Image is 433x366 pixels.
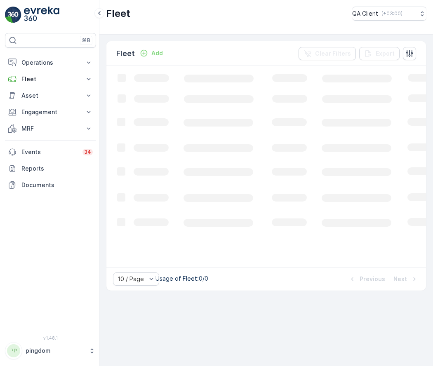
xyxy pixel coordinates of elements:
[352,7,426,21] button: QA Client(+03:00)
[381,10,402,17] p: ( +03:00 )
[5,87,96,104] button: Asset
[106,7,130,20] p: Fleet
[21,75,80,83] p: Fleet
[359,47,400,60] button: Export
[5,342,96,359] button: PPpingdom
[347,274,386,284] button: Previous
[21,164,93,173] p: Reports
[5,7,21,23] img: logo
[352,9,378,18] p: QA Client
[5,160,96,177] a: Reports
[5,335,96,340] span: v 1.48.1
[26,347,85,355] p: pingdom
[155,274,208,283] p: Usage of Fleet : 0/0
[5,104,96,120] button: Engagement
[21,108,80,116] p: Engagement
[393,275,407,283] p: Next
[21,59,80,67] p: Operations
[21,124,80,133] p: MRF
[360,275,385,283] p: Previous
[84,149,91,155] p: 34
[21,148,78,156] p: Events
[5,177,96,193] a: Documents
[5,71,96,87] button: Fleet
[136,48,166,58] button: Add
[82,37,90,44] p: ⌘B
[5,54,96,71] button: Operations
[7,344,20,357] div: PP
[315,49,351,58] p: Clear Filters
[393,274,419,284] button: Next
[21,91,80,100] p: Asset
[299,47,356,60] button: Clear Filters
[5,144,96,160] a: Events34
[116,48,135,59] p: Fleet
[376,49,395,58] p: Export
[5,120,96,137] button: MRF
[24,7,59,23] img: logo_light-DOdMpM7g.png
[21,181,93,189] p: Documents
[151,49,163,57] p: Add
